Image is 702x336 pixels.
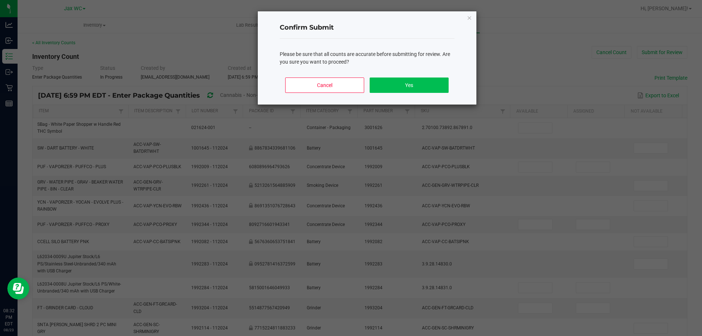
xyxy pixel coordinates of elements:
div: Please be sure that all counts are accurate before submitting for review. Are you sure you want t... [280,50,454,66]
iframe: Resource center [7,278,29,299]
button: Cancel [285,78,364,93]
button: Yes [370,78,448,93]
h4: Confirm Submit [280,23,454,33]
button: Close [467,13,472,22]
